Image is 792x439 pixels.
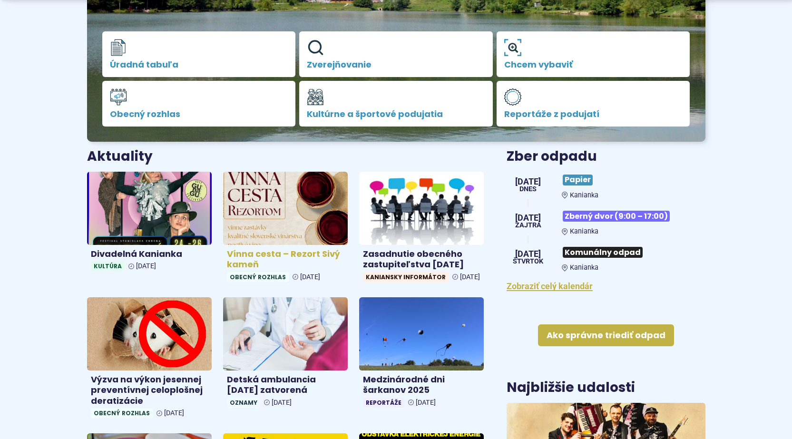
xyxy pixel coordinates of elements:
span: Kanianka [570,263,598,272]
span: [DATE] [515,177,541,186]
span: [DATE] [136,262,156,270]
span: Kultúrne a športové podujatia [307,109,485,119]
span: Zverejňovanie [307,60,485,69]
span: [DATE] [416,399,436,407]
a: Ako správne triediť odpad [538,324,674,346]
h3: Aktuality [87,149,153,164]
span: Kanianka [570,227,598,235]
span: Dnes [515,186,541,193]
h3: Najbližšie udalosti [507,380,635,395]
h4: Medzinárodné dni šarkanov 2025 [363,374,480,396]
a: Obecný rozhlas [102,81,296,127]
span: [DATE] [300,273,320,281]
h3: Zber odpadu [507,149,705,164]
span: Oznamy [227,398,260,408]
span: Kanianka [570,191,598,199]
a: Papier Kanianka [DATE] Dnes [507,171,705,199]
span: [DATE] [460,273,480,281]
h4: Zasadnutie obecného zastupiteľstva [DATE] [363,249,480,270]
span: Zajtra [515,222,541,229]
a: Zasadnutie obecného zastupiteľstva [DATE] Kaniansky informátor [DATE] [359,172,484,286]
span: Obecný rozhlas [227,272,289,282]
a: Chcem vybaviť [497,31,690,77]
a: Detská ambulancia [DATE] zatvorená Oznamy [DATE] [223,297,348,411]
h4: Výzva na výkon jesennej preventívnej celoplošnej deratizácie [91,374,208,407]
span: štvrtok [513,258,543,265]
span: Zberný dvor (9:00 – 17:00) [563,211,670,222]
a: Zobraziť celý kalendár [507,281,593,291]
span: [DATE] [164,409,184,417]
span: Papier [563,175,593,185]
span: Obecný rozhlas [91,408,153,418]
a: Výzva na výkon jesennej preventívnej celoplošnej deratizácie Obecný rozhlas [DATE] [87,297,212,422]
a: Kultúrne a športové podujatia [299,81,493,127]
a: Medzinárodné dni šarkanov 2025 Reportáže [DATE] [359,297,484,411]
span: [DATE] [513,250,543,258]
span: Kultúra [91,261,125,271]
span: Kaniansky informátor [363,272,449,282]
a: Vínna cesta – Rezort Sivý kameň Obecný rozhlas [DATE] [223,172,348,286]
span: Komunálny odpad [563,247,643,258]
span: Chcem vybaviť [504,60,683,69]
a: Zberný dvor (9:00 – 17:00) Kanianka [DATE] Zajtra [507,207,705,235]
a: Zverejňovanie [299,31,493,77]
span: Obecný rozhlas [110,109,288,119]
a: Divadelná Kanianka Kultúra [DATE] [87,172,212,275]
a: Reportáže z podujatí [497,81,690,127]
h4: Detská ambulancia [DATE] zatvorená [227,374,344,396]
a: Komunálny odpad Kanianka [DATE] štvrtok [507,243,705,272]
span: Reportáže z podujatí [504,109,683,119]
h4: Divadelná Kanianka [91,249,208,260]
h4: Vínna cesta – Rezort Sivý kameň [227,249,344,270]
span: [DATE] [272,399,292,407]
span: Reportáže [363,398,404,408]
span: [DATE] [515,214,541,222]
a: Úradná tabuľa [102,31,296,77]
span: Úradná tabuľa [110,60,288,69]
